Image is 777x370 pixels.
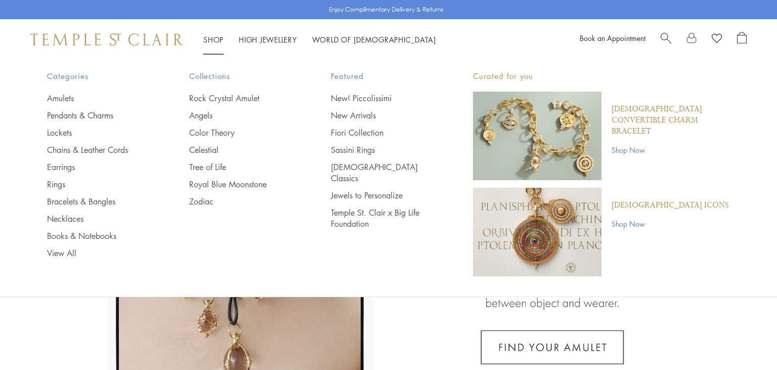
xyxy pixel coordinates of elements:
a: View All [47,248,149,259]
a: Bracelets & Bangles [47,196,149,207]
a: [DEMOGRAPHIC_DATA] Icons [612,200,729,211]
a: Sassini Rings [331,144,433,155]
a: Temple St. Clair x Big Life Foundation [331,207,433,229]
a: Celestial [189,144,291,155]
a: New! Piccolissimi [331,93,433,104]
a: Tree of Life [189,161,291,173]
span: Featured [331,70,433,83]
p: Curated for you [473,70,730,83]
a: Earrings [47,161,149,173]
a: Jewels to Personalize [331,190,433,201]
a: Royal Blue Moonstone [189,179,291,190]
a: Amulets [47,93,149,104]
a: Pendants & Charms [47,110,149,121]
a: Search [661,32,671,47]
iframe: Gorgias live chat messenger [726,322,767,360]
a: Book an Appointment [580,33,645,43]
a: View Wishlist [712,32,722,47]
span: Collections [189,70,291,83]
a: New Arrivals [331,110,433,121]
nav: Main navigation [203,33,436,46]
a: Chains & Leather Cords [47,144,149,155]
a: Shop Now [612,218,729,229]
a: Open Shopping Bag [737,32,747,47]
a: Rock Crystal Amulet [189,93,291,104]
img: Temple St. Clair [30,33,183,46]
a: Rings [47,179,149,190]
a: World of [DEMOGRAPHIC_DATA]World of [DEMOGRAPHIC_DATA] [312,34,436,45]
a: Color Theory [189,127,291,138]
a: Necklaces [47,213,149,224]
a: Books & Notebooks [47,230,149,241]
a: Angels [189,110,291,121]
a: Zodiac [189,196,291,207]
a: ShopShop [203,34,224,45]
a: Fiori Collection [331,127,433,138]
p: Enjoy Complimentary Delivery & Returns [329,5,444,15]
a: High JewelleryHigh Jewellery [239,34,297,45]
a: Shop Now [612,144,730,155]
a: Lockets [47,127,149,138]
a: [DEMOGRAPHIC_DATA] Convertible Charm Bracelet [612,104,730,137]
a: [DEMOGRAPHIC_DATA] Classics [331,161,433,184]
span: Categories [47,70,149,83]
